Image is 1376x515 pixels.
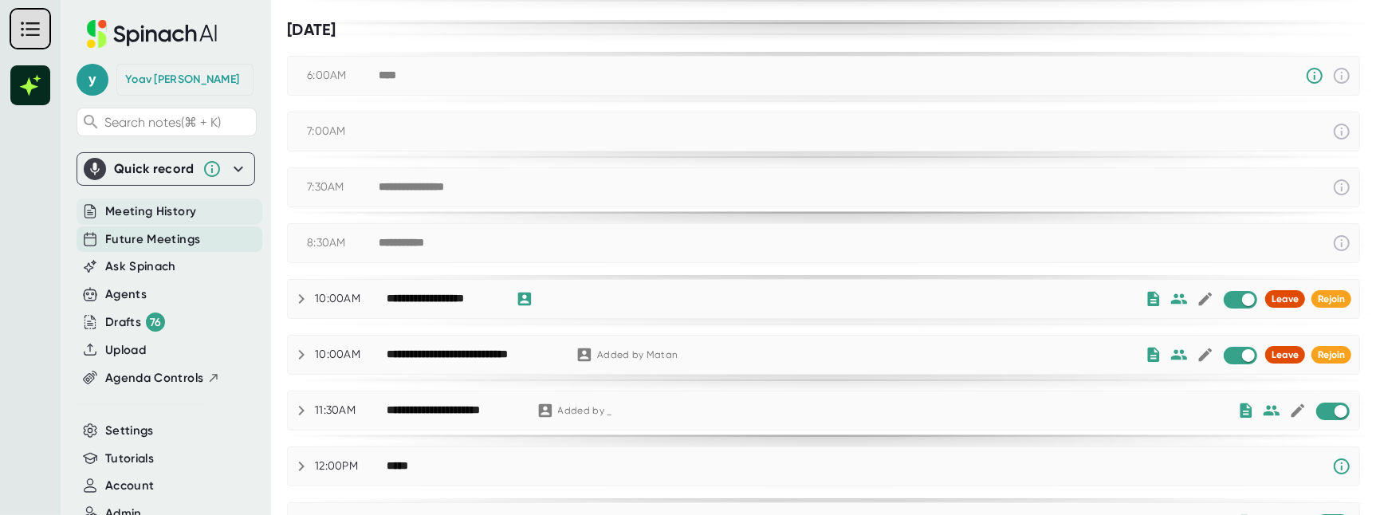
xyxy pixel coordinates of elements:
button: Settings [105,422,154,440]
button: Meeting History [105,202,196,221]
div: 10:00AM [315,348,387,362]
span: Rejoin [1318,293,1345,305]
div: 7:00AM [307,124,379,139]
button: Account [105,477,154,495]
div: 11:30AM [315,403,387,418]
div: 76 [146,313,165,332]
button: Agents [105,285,147,304]
button: Rejoin [1311,290,1351,308]
div: Drafts [105,313,165,332]
span: y [77,64,108,96]
div: Yoav Grossman [125,73,239,87]
button: Drafts 76 [105,313,165,332]
div: 12:00PM [315,459,387,474]
div: Added by _ [558,405,630,417]
div: 8:30AM [307,236,379,250]
div: Quick record [114,161,195,177]
div: [DATE] [287,20,1360,40]
span: Search notes (⌘ + K) [104,115,221,130]
button: Rejoin [1311,346,1351,364]
div: 10:00AM [315,292,387,306]
button: Leave [1265,346,1305,364]
div: 7:00AM [288,112,1359,151]
button: Tutorials [105,450,154,468]
button: Upload [105,341,146,360]
div: Quick record [84,153,248,185]
span: Leave [1272,349,1299,360]
svg: Someone has manually disabled Spinach from this meeting. [1305,66,1324,85]
span: Leave [1272,293,1299,305]
svg: This event has already passed [1332,66,1351,85]
span: Agenda Controls [105,369,203,387]
div: 7:30AM [307,180,379,195]
button: Ask Spinach [105,257,176,276]
span: Rejoin [1318,349,1345,360]
button: Leave [1265,290,1305,308]
div: 6:00AM [307,69,379,83]
button: Agenda Controls [105,369,220,387]
div: Added by Matan [597,349,678,361]
svg: Spinach requires a video conference link. [1332,457,1351,476]
button: Future Meetings [105,230,200,249]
